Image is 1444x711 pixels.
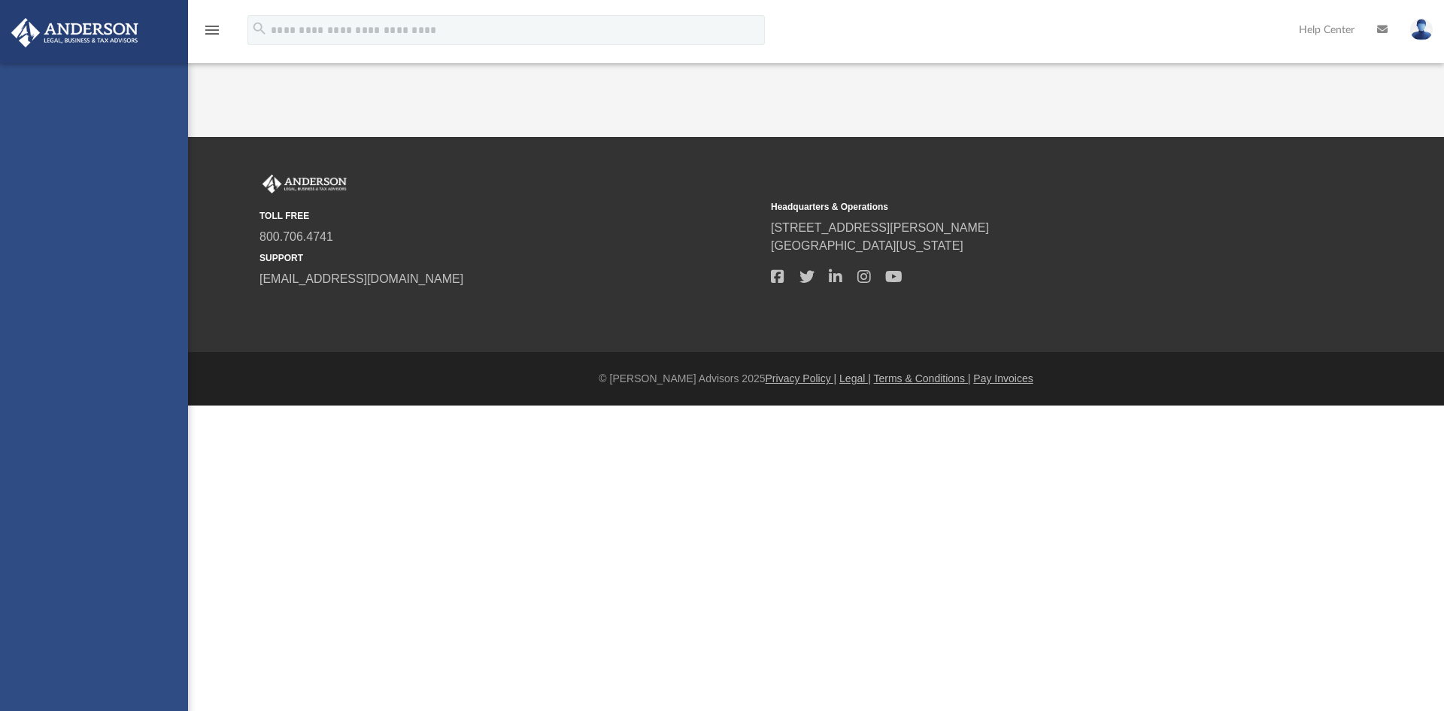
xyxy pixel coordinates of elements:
img: Anderson Advisors Platinum Portal [7,18,143,47]
small: TOLL FREE [259,209,760,223]
a: [GEOGRAPHIC_DATA][US_STATE] [771,239,963,252]
small: SUPPORT [259,251,760,265]
a: [STREET_ADDRESS][PERSON_NAME] [771,221,989,234]
a: 800.706.4741 [259,230,333,243]
a: Privacy Policy | [766,372,837,384]
a: Legal | [839,372,871,384]
img: Anderson Advisors Platinum Portal [259,175,350,194]
small: Headquarters & Operations [771,200,1272,214]
i: search [251,20,268,37]
a: menu [203,29,221,39]
i: menu [203,21,221,39]
a: Terms & Conditions | [874,372,971,384]
a: [EMAIL_ADDRESS][DOMAIN_NAME] [259,272,463,285]
a: Pay Invoices [973,372,1033,384]
div: © [PERSON_NAME] Advisors 2025 [188,371,1444,387]
img: User Pic [1410,19,1433,41]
